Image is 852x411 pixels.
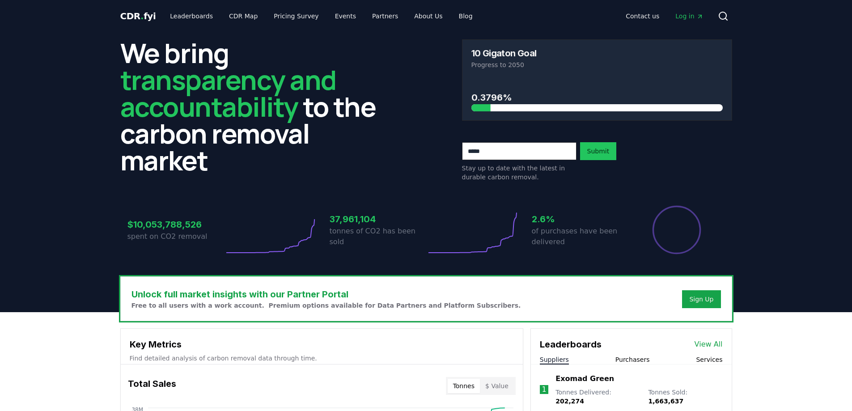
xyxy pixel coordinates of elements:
[689,295,713,304] a: Sign Up
[130,354,514,363] p: Find detailed analysis of carbon removal data through time.
[648,388,722,406] p: Tonnes Sold :
[140,11,144,21] span: .
[471,60,723,69] p: Progress to 2050
[542,384,546,395] p: 1
[267,8,326,24] a: Pricing Survey
[330,226,426,247] p: tonnes of CO2 has been sold
[462,164,576,182] p: Stay up to date with the latest in durable carbon removal.
[682,290,721,308] button: Sign Up
[163,8,220,24] a: Leaderboards
[452,8,480,24] a: Blog
[540,355,569,364] button: Suppliers
[120,10,156,22] a: CDR.fyi
[652,205,702,255] div: Percentage of sales delivered
[619,8,710,24] nav: Main
[127,231,224,242] p: spent on CO2 removal
[471,49,537,58] h3: 10 Gigaton Goal
[555,373,614,384] a: Exomad Green
[128,377,176,395] h3: Total Sales
[668,8,710,24] a: Log in
[365,8,405,24] a: Partners
[580,142,617,160] button: Submit
[120,11,156,21] span: CDR fyi
[555,398,584,405] span: 202,274
[540,338,602,351] h3: Leaderboards
[120,39,390,174] h2: We bring to the carbon removal market
[532,212,628,226] h3: 2.6%
[163,8,479,24] nav: Main
[555,388,639,406] p: Tonnes Delivered :
[532,226,628,247] p: of purchases have been delivered
[120,61,336,125] span: transparency and accountability
[130,338,514,351] h3: Key Metrics
[222,8,265,24] a: CDR Map
[675,12,703,21] span: Log in
[407,8,449,24] a: About Us
[471,91,723,104] h3: 0.3796%
[696,355,722,364] button: Services
[131,301,521,310] p: Free to all users with a work account. Premium options available for Data Partners and Platform S...
[328,8,363,24] a: Events
[131,288,521,301] h3: Unlock full market insights with our Partner Portal
[648,398,683,405] span: 1,663,637
[695,339,723,350] a: View All
[619,8,666,24] a: Contact us
[480,379,514,393] button: $ Value
[615,355,650,364] button: Purchasers
[448,379,480,393] button: Tonnes
[330,212,426,226] h3: 37,961,104
[127,218,224,231] h3: $10,053,788,526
